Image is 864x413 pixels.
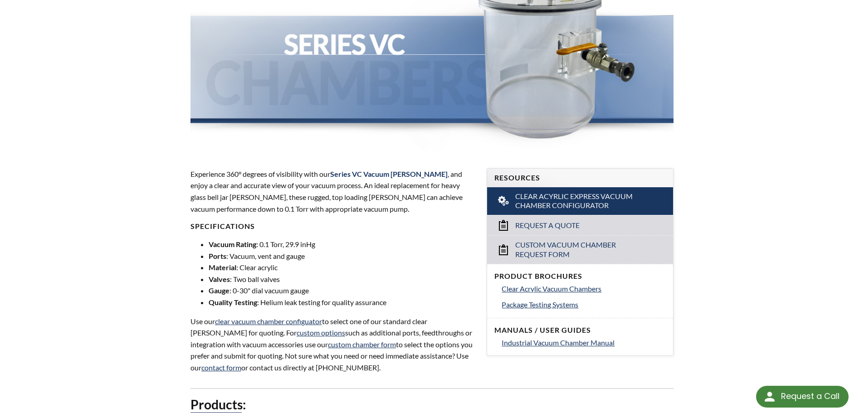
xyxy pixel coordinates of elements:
[515,192,646,211] span: Clear Acyrlic Express Vacuum Chamber Configurator
[494,272,666,281] h4: Product Brochures
[209,296,476,308] li: : Helium leak testing for quality assurance
[328,340,396,349] a: custom chamber form
[502,300,578,309] span: Package Testing Systems
[209,275,230,283] strong: Valves
[215,317,322,326] a: clear vacuum chamber configuator
[209,286,229,295] strong: Gauge
[190,316,476,374] p: Use our to select one of our standard clear [PERSON_NAME] for quoting. For such as additional por...
[515,221,580,230] span: Request a Quote
[330,170,448,178] span: Series VC Vacuum [PERSON_NAME]
[487,235,673,264] a: Custom Vacuum Chamber Request Form
[502,284,601,293] span: Clear Acrylic Vacuum Chambers
[209,238,476,250] li: : 0.1 Torr, 29.9 inHg
[494,173,666,183] h4: Resources
[762,389,777,404] img: round button
[781,386,840,407] div: Request a Call
[487,215,673,235] a: Request a Quote
[209,250,476,262] li: : Vacuum, vent and gauge
[201,363,241,372] a: contact form
[756,386,849,408] div: Request a Call
[190,168,476,214] p: Experience 360° degrees of visibility with our , and enjoy a clear and accurate view of your vacu...
[502,337,666,349] a: Industrial Vacuum Chamber Manual
[209,252,226,260] strong: Ports
[209,285,476,296] li: : 0-30" dial vacuum gauge
[190,222,476,231] h4: Specifications
[487,187,673,215] a: Clear Acyrlic Express Vacuum Chamber Configurator
[297,328,345,337] a: custom options
[209,262,476,273] li: : Clear acrylic
[502,283,666,295] a: Clear Acrylic Vacuum Chambers
[502,299,666,311] a: Package Testing Systems
[190,396,674,413] h2: Products:
[209,298,257,306] strong: Quality Testing
[502,338,615,347] span: Industrial Vacuum Chamber Manual
[494,326,666,335] h4: Manuals / User Guides
[209,263,236,272] strong: Material
[515,240,646,259] span: Custom Vacuum Chamber Request Form
[209,240,256,248] strong: Vacuum Rating
[209,273,476,285] li: : Two ball valves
